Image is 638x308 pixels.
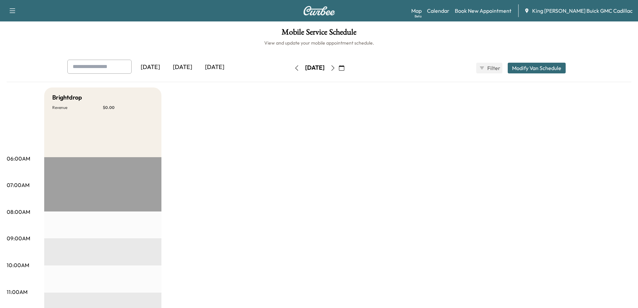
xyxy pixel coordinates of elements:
[476,63,502,73] button: Filter
[508,63,566,73] button: Modify Van Schedule
[7,181,29,189] p: 07:00AM
[166,60,199,75] div: [DATE]
[7,261,29,269] p: 10:00AM
[415,14,422,19] div: Beta
[103,105,153,110] p: $ 0.00
[532,7,633,15] span: King [PERSON_NAME] Buick GMC Cadillac
[303,6,335,15] img: Curbee Logo
[7,208,30,216] p: 08:00AM
[7,40,631,46] h6: View and update your mobile appointment schedule.
[134,60,166,75] div: [DATE]
[52,105,103,110] p: Revenue
[7,288,27,296] p: 11:00AM
[427,7,449,15] a: Calendar
[487,64,499,72] span: Filter
[199,60,231,75] div: [DATE]
[7,155,30,163] p: 06:00AM
[7,234,30,242] p: 09:00AM
[52,93,82,102] h5: Brightdrop
[411,7,422,15] a: MapBeta
[305,64,325,72] div: [DATE]
[455,7,511,15] a: Book New Appointment
[7,28,631,40] h1: Mobile Service Schedule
